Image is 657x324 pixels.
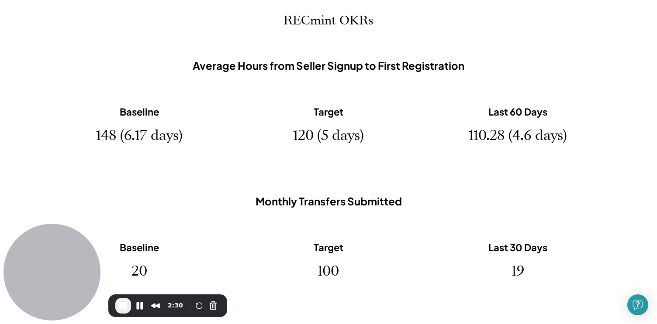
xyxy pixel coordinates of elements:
h3: Monthly Transfers Submitted [256,194,402,208]
h2: 20 [131,263,147,280]
h3: Baseline [120,106,159,118]
h2: 148 (6.17 days) [96,127,183,144]
h3: Last 60 Days [488,106,547,118]
h3: Last 30 Days [488,241,547,254]
h3: Target [314,241,343,254]
h2: 120 (5 days) [293,127,364,144]
h3: Baseline [120,241,159,254]
h2: 110.28 (4.6 days) [469,127,567,144]
h2: RECmint OKRs [284,14,373,28]
div: Open Intercom Messenger [627,294,648,315]
h2: 100 [318,263,339,280]
h2: 19 [512,263,524,280]
h3: Target [314,106,343,118]
h3: Average Hours from Seller Signup to First Registration [193,59,464,72]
